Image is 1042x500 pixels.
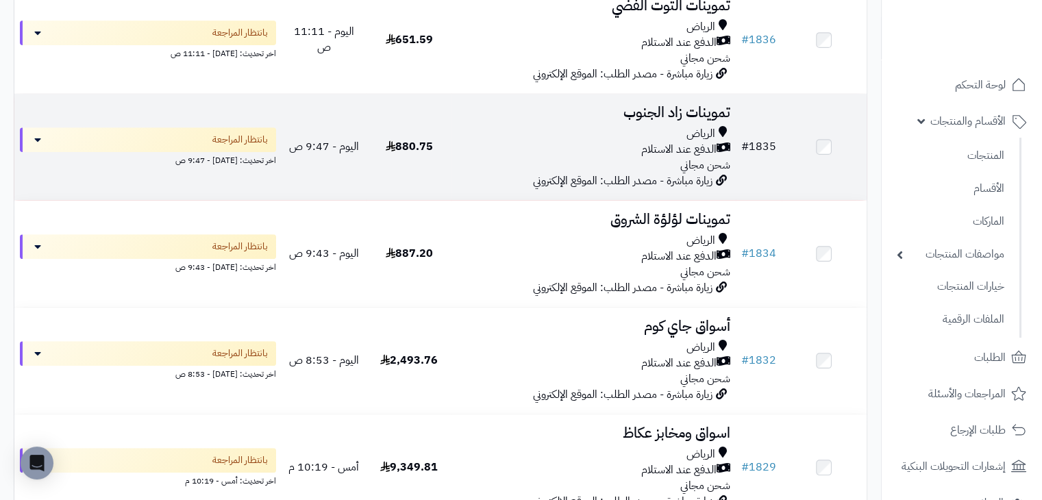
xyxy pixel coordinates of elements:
[741,32,749,48] span: #
[686,233,715,249] span: الرياض
[890,240,1011,269] a: مواصفات المنتجات
[890,207,1011,236] a: الماركات
[955,75,1006,95] span: لوحة التحكم
[890,141,1011,171] a: المنتجات
[741,459,776,475] a: #1829
[289,245,359,262] span: اليوم - 9:43 ص
[21,447,53,479] div: Open Intercom Messenger
[20,366,276,380] div: اخر تحديث: [DATE] - 8:53 ص
[380,459,438,475] span: 9,349.81
[741,352,776,368] a: #1832
[457,105,730,121] h3: تموينات زاد الجنوب
[457,425,730,441] h3: اسواق ومخابز عكاظ
[741,138,776,155] a: #1835
[641,462,717,478] span: الدفع عند الاستلام
[686,447,715,462] span: الرياض
[289,138,359,155] span: اليوم - 9:47 ص
[212,133,268,147] span: بانتظار المراجعة
[741,352,749,368] span: #
[890,68,1034,101] a: لوحة التحكم
[890,305,1011,334] a: الملفات الرقمية
[680,477,730,494] span: شحن مجاني
[386,32,433,48] span: 651.59
[20,259,276,273] div: اخر تحديث: [DATE] - 9:43 ص
[902,457,1006,476] span: إشعارات التحويلات البنكية
[212,347,268,360] span: بانتظار المراجعة
[457,318,730,334] h3: أسواق جاي كوم
[949,10,1029,39] img: logo-2.png
[741,245,776,262] a: #1834
[974,348,1006,367] span: الطلبات
[680,50,730,66] span: شحن مجاني
[212,26,268,40] span: بانتظار المراجعة
[533,173,712,189] span: زيارة مباشرة - مصدر الطلب: الموقع الإلكتروني
[212,240,268,253] span: بانتظار المراجعة
[680,157,730,173] span: شحن مجاني
[928,384,1006,403] span: المراجعات والأسئلة
[890,341,1034,374] a: الطلبات
[386,245,433,262] span: 887.20
[457,212,730,227] h3: تموينات لؤلؤة الشروق
[641,355,717,371] span: الدفع عند الاستلام
[950,421,1006,440] span: طلبات الإرجاع
[386,138,433,155] span: 880.75
[641,249,717,264] span: الدفع عند الاستلام
[741,138,749,155] span: #
[380,352,438,368] span: 2,493.76
[20,473,276,487] div: اخر تحديث: أمس - 10:19 م
[686,19,715,35] span: الرياض
[890,414,1034,447] a: طلبات الإرجاع
[930,112,1006,131] span: الأقسام والمنتجات
[890,377,1034,410] a: المراجعات والأسئلة
[641,142,717,158] span: الدفع عند الاستلام
[20,152,276,166] div: اخر تحديث: [DATE] - 9:47 ص
[686,340,715,355] span: الرياض
[533,66,712,82] span: زيارة مباشرة - مصدر الطلب: الموقع الإلكتروني
[686,126,715,142] span: الرياض
[533,386,712,403] span: زيارة مباشرة - مصدر الطلب: الموقع الإلكتروني
[680,264,730,280] span: شحن مجاني
[680,371,730,387] span: شحن مجاني
[890,272,1011,301] a: خيارات المنتجات
[212,453,268,467] span: بانتظار المراجعة
[741,245,749,262] span: #
[890,174,1011,203] a: الأقسام
[741,32,776,48] a: #1836
[641,35,717,51] span: الدفع عند الاستلام
[533,279,712,296] span: زيارة مباشرة - مصدر الطلب: الموقع الإلكتروني
[20,45,276,60] div: اخر تحديث: [DATE] - 11:11 ص
[288,459,359,475] span: أمس - 10:19 م
[890,450,1034,483] a: إشعارات التحويلات البنكية
[289,352,359,368] span: اليوم - 8:53 ص
[294,23,354,55] span: اليوم - 11:11 ص
[741,459,749,475] span: #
